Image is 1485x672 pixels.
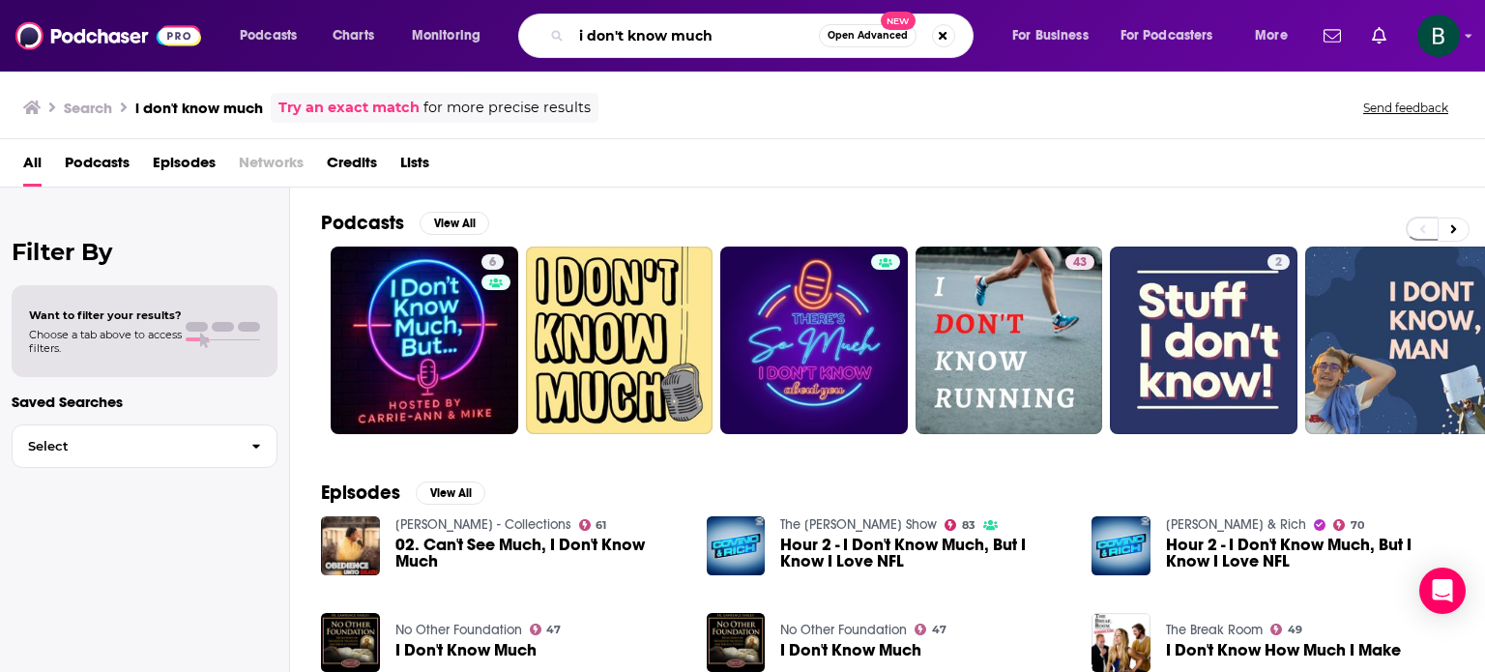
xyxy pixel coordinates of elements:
a: The Dan Patrick Show [780,516,937,533]
span: Monitoring [412,22,480,49]
h2: Episodes [321,481,400,505]
img: I Don't Know Much [707,613,766,672]
button: open menu [398,20,506,51]
button: Send feedback [1357,100,1454,116]
span: for more precise results [423,97,591,119]
a: Hour 2 - I Don't Know Much, But I Know I Love NFL [780,537,1068,570]
a: I Don't Know Much [780,642,921,658]
button: open menu [1241,20,1312,51]
div: Open Intercom Messenger [1419,568,1466,614]
a: 2 [1110,247,1297,434]
a: 2 [1267,254,1290,270]
a: Dag Heward-Mills - Collections [395,516,571,533]
a: The Break Room [1166,622,1263,638]
span: 61 [596,521,606,530]
span: 2 [1275,253,1282,273]
a: No Other Foundation [780,622,907,638]
a: No Other Foundation [395,622,522,638]
a: Charts [320,20,386,51]
a: 49 [1270,624,1302,635]
button: open menu [226,20,322,51]
button: Open AdvancedNew [819,24,917,47]
input: Search podcasts, credits, & more... [571,20,819,51]
span: 49 [1288,626,1302,634]
a: 6 [481,254,504,270]
span: 47 [932,626,946,634]
button: View All [420,212,489,235]
span: 47 [546,626,561,634]
img: User Profile [1417,15,1460,57]
a: EpisodesView All [321,481,485,505]
p: Saved Searches [12,393,277,411]
span: More [1255,22,1288,49]
a: Podcasts [65,147,130,187]
a: All [23,147,42,187]
img: I Don't Know How Much I Make [1092,613,1150,672]
span: Podcasts [240,22,297,49]
a: 6 [331,247,518,434]
span: 70 [1351,521,1364,530]
a: 70 [1333,519,1364,531]
span: Charts [333,22,374,49]
img: 02. Can't See Much, I Don't Know Much [321,516,380,575]
span: 6 [489,253,496,273]
span: Choose a tab above to access filters. [29,328,182,355]
button: Select [12,424,277,468]
span: Logged in as betsy46033 [1417,15,1460,57]
span: Open Advanced [828,31,908,41]
a: 47 [530,624,562,635]
a: Episodes [153,147,216,187]
a: Hour 2 - I Don't Know Much, But I Know I Love NFL [1166,537,1454,570]
a: Covino & Rich [1166,516,1306,533]
img: I Don't Know Much [321,613,380,672]
img: Hour 2 - I Don't Know Much, But I Know I Love NFL [707,516,766,575]
a: 47 [915,624,946,635]
span: Networks [239,147,304,187]
h2: Podcasts [321,211,404,235]
a: Lists [400,147,429,187]
a: Try an exact match [278,97,420,119]
img: Podchaser - Follow, Share and Rate Podcasts [15,17,201,54]
h2: Filter By [12,238,277,266]
a: 83 [945,519,975,531]
span: For Podcasters [1121,22,1213,49]
a: Credits [327,147,377,187]
span: For Business [1012,22,1089,49]
button: open menu [999,20,1113,51]
span: Select [13,440,236,453]
h3: i don't know much [135,99,263,117]
span: Want to filter your results? [29,308,182,322]
a: I Don't Know Much [395,642,537,658]
a: PodcastsView All [321,211,489,235]
span: New [881,12,916,30]
a: 61 [579,519,607,531]
button: open menu [1108,20,1241,51]
img: Hour 2 - I Don't Know Much, But I Know I Love NFL [1092,516,1150,575]
a: I Don't Know How Much I Make [1166,642,1401,658]
a: 43 [916,247,1103,434]
a: 02. Can't See Much, I Don't Know Much [395,537,684,570]
span: 43 [1073,253,1087,273]
a: 43 [1065,254,1094,270]
h3: Search [64,99,112,117]
button: View All [416,482,485,505]
div: Search podcasts, credits, & more... [537,14,992,58]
